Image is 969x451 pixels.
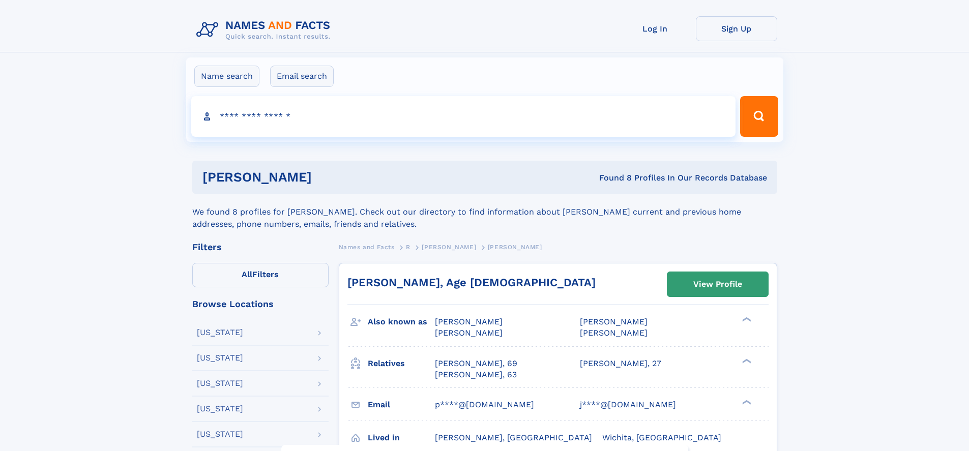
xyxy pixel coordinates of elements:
[667,272,768,296] a: View Profile
[406,240,410,253] a: R
[580,358,661,369] a: [PERSON_NAME], 27
[602,433,721,442] span: Wichita, [GEOGRAPHIC_DATA]
[368,313,435,330] h3: Also known as
[614,16,696,41] a: Log In
[740,357,752,364] div: ❯
[740,316,752,323] div: ❯
[368,355,435,372] h3: Relatives
[488,244,542,251] span: [PERSON_NAME]
[435,358,517,369] a: [PERSON_NAME], 69
[406,244,410,251] span: R
[197,430,243,438] div: [US_STATE]
[740,96,778,137] button: Search Button
[242,269,252,279] span: All
[197,379,243,387] div: [US_STATE]
[347,276,596,289] a: [PERSON_NAME], Age [DEMOGRAPHIC_DATA]
[368,396,435,413] h3: Email
[455,172,767,184] div: Found 8 Profiles In Our Records Database
[192,263,329,287] label: Filters
[422,240,476,253] a: [PERSON_NAME]
[192,194,777,230] div: We found 8 profiles for [PERSON_NAME]. Check out our directory to find information about [PERSON_...
[696,16,777,41] a: Sign Up
[580,328,648,338] span: [PERSON_NAME]
[194,66,259,87] label: Name search
[368,429,435,446] h3: Lived in
[435,433,592,442] span: [PERSON_NAME], [GEOGRAPHIC_DATA]
[435,369,517,380] a: [PERSON_NAME], 63
[192,16,339,44] img: Logo Names and Facts
[435,328,503,338] span: [PERSON_NAME]
[192,243,329,252] div: Filters
[197,328,243,337] div: [US_STATE]
[693,273,742,296] div: View Profile
[740,399,752,405] div: ❯
[197,405,243,413] div: [US_STATE]
[202,171,456,184] h1: [PERSON_NAME]
[435,317,503,326] span: [PERSON_NAME]
[192,299,329,309] div: Browse Locations
[197,354,243,362] div: [US_STATE]
[339,240,395,253] a: Names and Facts
[270,66,334,87] label: Email search
[580,317,648,326] span: [PERSON_NAME]
[191,96,736,137] input: search input
[422,244,476,251] span: [PERSON_NAME]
